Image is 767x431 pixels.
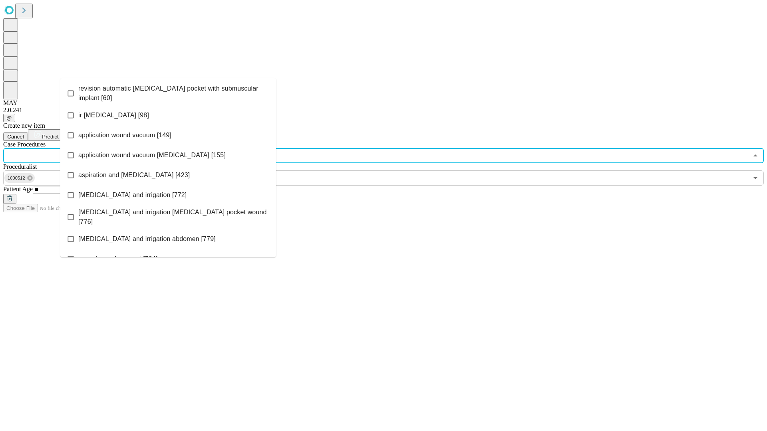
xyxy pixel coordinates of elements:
[3,107,764,114] div: 2.0.241
[7,134,24,140] span: Cancel
[6,115,12,121] span: @
[78,234,216,244] span: [MEDICAL_DATA] and irrigation abdomen [779]
[3,186,33,192] span: Patient Age
[78,208,270,227] span: [MEDICAL_DATA] and irrigation [MEDICAL_DATA] pocket wound [776]
[3,114,15,122] button: @
[3,141,46,148] span: Scheduled Procedure
[78,84,270,103] span: revision automatic [MEDICAL_DATA] pocket with submuscular implant [60]
[4,173,35,183] div: 1000512
[78,190,187,200] span: [MEDICAL_DATA] and irrigation [772]
[4,174,28,183] span: 1000512
[78,111,149,120] span: ir [MEDICAL_DATA] [98]
[3,122,45,129] span: Create new item
[78,254,158,264] span: wound vac placement [784]
[78,150,226,160] span: application wound vacuum [MEDICAL_DATA] [155]
[3,163,37,170] span: Proceduralist
[78,170,190,180] span: aspiration and [MEDICAL_DATA] [423]
[42,134,58,140] span: Predict
[750,172,761,184] button: Open
[750,150,761,161] button: Close
[3,132,28,141] button: Cancel
[28,129,65,141] button: Predict
[78,130,171,140] span: application wound vacuum [149]
[3,99,764,107] div: MAY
